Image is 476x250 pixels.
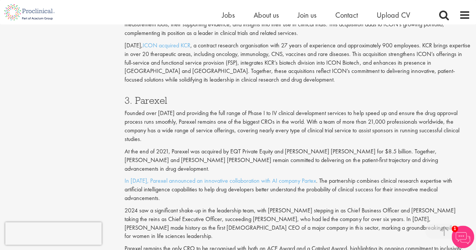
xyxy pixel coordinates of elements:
[298,10,316,20] a: Join us
[335,10,358,20] a: Contact
[5,222,102,245] iframe: reCAPTCHA
[125,177,470,203] p: . The partnership combines clinical research expertise with artificial intelligence capabilities ...
[452,226,474,248] img: Chatbot
[125,147,470,173] p: At the end of 2021, Parexel was acquired by EQT Private Equity and [PERSON_NAME] [PERSON_NAME] fo...
[377,10,410,20] a: Upload CV
[222,10,235,20] a: Jobs
[125,41,470,84] p: [DATE], , a contract research organisation with 27 years of experience and approximately 900 empl...
[125,177,316,185] a: In [DATE], Parexel announced an innovative collaboration with AI company Partex
[125,206,470,241] p: 2024 saw a significant shake-up in the leadership team, with [PERSON_NAME] stepping in as Chief B...
[125,95,470,105] h3: 3. Parexel
[125,109,470,143] p: Founded over [DATE] and providing the full range of Phase I to IV clinical development services t...
[254,10,279,20] a: About us
[143,41,190,49] a: ICON acquired KCR
[452,226,458,232] span: 1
